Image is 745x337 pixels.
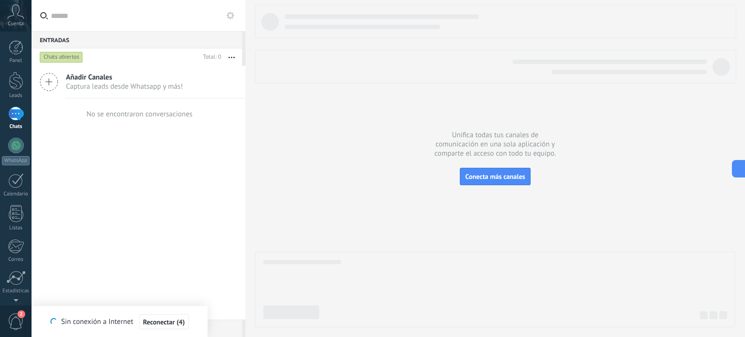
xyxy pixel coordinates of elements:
[2,124,30,130] div: Chats
[199,52,221,62] div: Total: 0
[143,319,185,325] span: Reconectar (4)
[66,73,183,82] span: Añadir Canales
[32,31,242,48] div: Entradas
[139,314,189,330] button: Reconectar (4)
[2,257,30,263] div: Correo
[17,310,25,318] span: 2
[66,82,183,91] span: Captura leads desde Whatsapp y más!
[221,48,242,66] button: Más
[86,110,193,119] div: No se encontraron conversaciones
[2,58,30,64] div: Panel
[2,225,30,231] div: Listas
[460,168,530,185] button: Conecta más canales
[2,156,30,165] div: WhatsApp
[40,51,83,63] div: Chats abiertos
[2,191,30,197] div: Calendario
[50,314,189,330] div: Sin conexión a Internet
[2,93,30,99] div: Leads
[2,288,30,294] div: Estadísticas
[8,21,24,27] span: Cuenta
[465,172,525,181] span: Conecta más canales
